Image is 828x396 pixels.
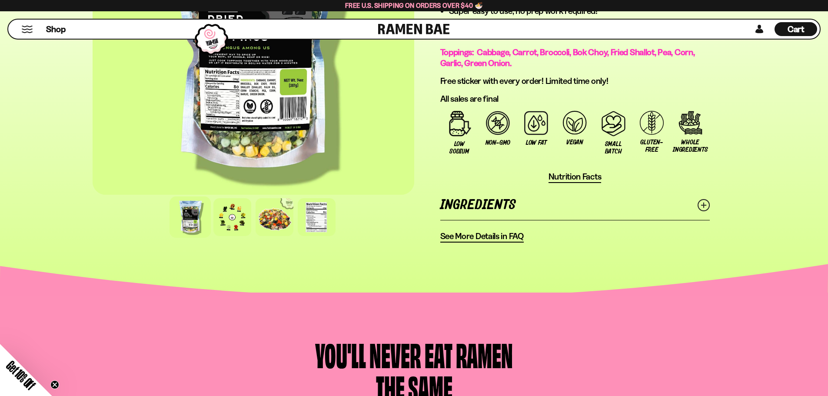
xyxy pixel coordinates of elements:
[369,338,421,371] div: Never
[599,140,628,155] span: Small Batch
[549,171,602,183] button: Nutrition Facts
[526,139,547,146] span: Low Fat
[425,338,452,371] div: Eat
[445,140,475,155] span: Low Sodium
[50,380,59,389] button: Close teaser
[315,338,366,371] div: You'll
[775,20,817,39] a: Cart
[440,76,609,86] span: Free sticker with every order! Limited time only!
[440,231,524,243] a: See More Details in FAQ
[549,171,602,182] span: Nutrition Facts
[637,139,667,153] span: Gluten-free
[46,22,66,36] a: Shop
[440,190,710,220] a: Ingredients
[21,26,33,33] button: Mobile Menu Trigger
[456,338,513,371] div: Ramen
[673,139,708,153] span: Whole Ingredients
[345,1,483,10] span: Free U.S. Shipping on Orders over $40 🍜
[46,23,66,35] span: Shop
[566,139,583,146] span: Vegan
[440,47,695,68] span: Toppings: Cabbage, Carrot, Broccoli, Bok Choy, Fried Shallot, Pea, Corn, Garlic, Green Onion.
[4,358,38,392] span: Get 10% Off
[440,93,710,104] p: All sales are final
[788,24,805,34] span: Cart
[485,139,510,146] span: Non-GMO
